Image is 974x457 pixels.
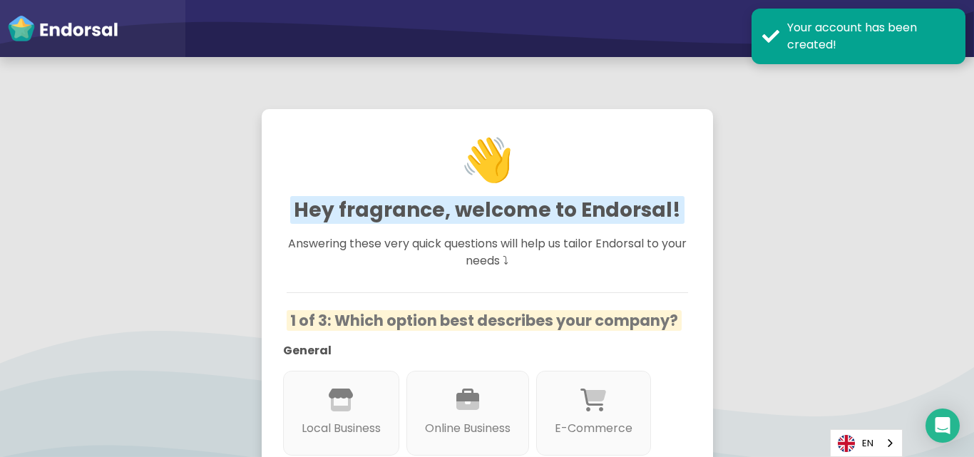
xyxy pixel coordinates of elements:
[288,235,687,269] span: Answering these very quick questions will help us tailor Endorsal to your needs ⤵︎
[287,310,682,331] span: 1 of 3: Which option best describes your company?
[926,409,960,443] div: Open Intercom Messenger
[555,420,632,437] p: E-Commerce
[830,429,903,457] aside: Language selected: English
[290,196,685,224] span: Hey fragrance, welcome to Endorsal!
[425,420,511,437] p: Online Business
[287,83,687,236] h1: 👋
[787,19,955,53] div: Your account has been created!
[302,420,381,437] p: Local Business
[831,430,902,456] a: EN
[7,14,118,43] img: endorsal-logo-white@2x.png
[283,342,670,359] p: General
[830,429,903,457] div: Language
